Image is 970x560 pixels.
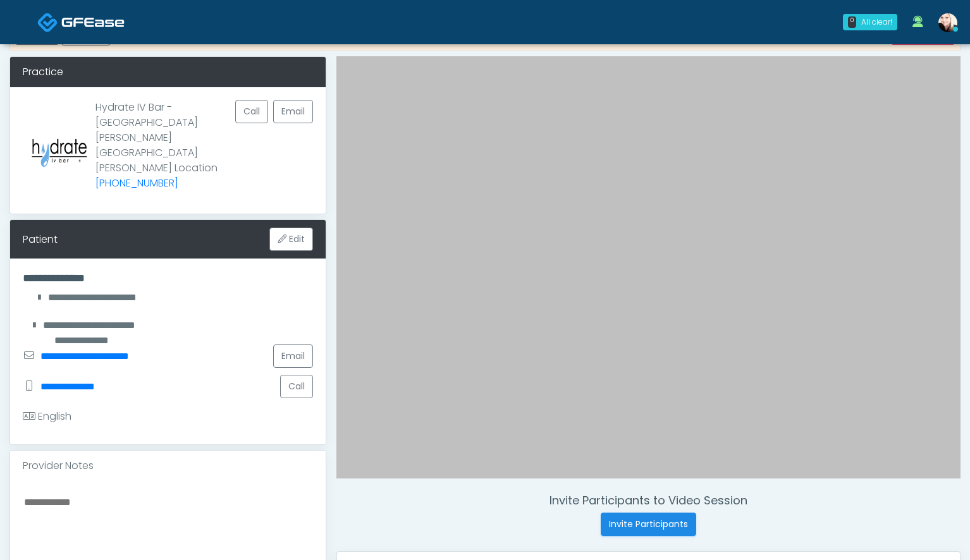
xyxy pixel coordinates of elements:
[269,228,313,251] button: Edit
[61,16,125,28] img: Docovia
[235,100,268,123] button: Call
[273,100,313,123] a: Email
[280,375,313,398] button: Call
[938,13,957,32] img: Cynthia Petersen
[23,409,71,424] div: English
[601,513,696,536] button: Invite Participants
[37,1,125,42] a: Docovia
[336,494,961,508] h4: Invite Participants to Video Session
[95,100,236,191] p: Hydrate IV Bar - [GEOGRAPHIC_DATA][PERSON_NAME] [GEOGRAPHIC_DATA][PERSON_NAME] Location
[10,5,48,43] button: Open LiveChat chat widget
[10,57,326,87] div: Practice
[273,344,313,368] a: Email
[10,451,326,481] div: Provider Notes
[861,16,892,28] div: All clear!
[95,176,178,190] a: [PHONE_NUMBER]
[23,232,58,247] div: Patient
[23,100,95,201] img: Provider image
[37,12,58,33] img: Docovia
[848,16,856,28] div: 0
[835,9,905,35] a: 0 All clear!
